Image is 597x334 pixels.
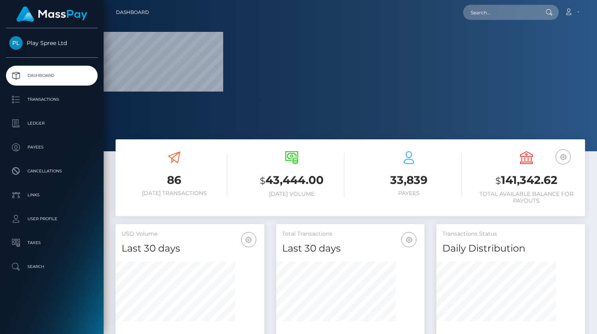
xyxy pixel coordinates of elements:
[6,90,98,109] a: Transactions
[9,94,94,105] p: Transactions
[122,242,258,256] h4: Last 30 days
[6,161,98,181] a: Cancellations
[9,165,94,177] p: Cancellations
[6,137,98,157] a: Payees
[6,209,98,229] a: User Profile
[9,261,94,273] p: Search
[6,257,98,277] a: Search
[9,141,94,153] p: Payees
[474,172,579,189] h3: 141,342.62
[356,190,462,197] h6: Payees
[239,191,345,197] h6: [DATE] Volume
[9,36,23,50] img: Play Spree Ltd
[9,213,94,225] p: User Profile
[9,117,94,129] p: Ledger
[122,172,227,188] h3: 86
[495,175,501,186] small: $
[282,242,419,256] h4: Last 30 days
[282,230,419,238] h5: Total Transactions
[9,70,94,82] p: Dashboard
[122,190,227,197] h6: [DATE] Transactions
[122,230,258,238] h5: USD Volume
[6,113,98,133] a: Ledger
[442,242,579,256] h4: Daily Distribution
[6,185,98,205] a: Links
[474,191,579,204] h6: Total Available Balance for Payouts
[442,230,579,238] h5: Transactions Status
[356,172,462,188] h3: 33,839
[6,66,98,86] a: Dashboard
[9,189,94,201] p: Links
[6,39,98,47] span: Play Spree Ltd
[6,233,98,253] a: Taxes
[239,172,345,189] h3: 43,444.00
[463,5,538,20] input: Search...
[260,175,265,186] small: $
[9,237,94,249] p: Taxes
[16,6,87,22] img: MassPay Logo
[116,4,149,21] a: Dashboard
